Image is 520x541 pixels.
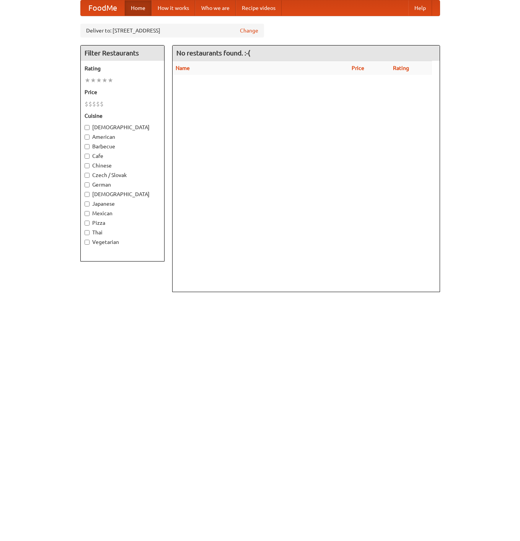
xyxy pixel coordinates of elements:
[85,125,90,130] input: [DEMOGRAPHIC_DATA]
[85,88,160,96] h5: Price
[80,24,264,37] div: Deliver to: [STREET_ADDRESS]
[88,100,92,108] li: $
[85,112,160,120] h5: Cuisine
[85,211,90,216] input: Mexican
[85,171,160,179] label: Czech / Slovak
[85,152,160,160] label: Cafe
[85,173,90,178] input: Czech / Slovak
[85,163,90,168] input: Chinese
[240,27,258,34] a: Change
[85,201,90,206] input: Japanese
[85,65,160,72] h5: Rating
[85,221,90,226] input: Pizza
[85,210,160,217] label: Mexican
[85,238,160,246] label: Vegetarian
[85,200,160,208] label: Japanese
[108,76,113,84] li: ★
[81,0,125,16] a: FoodMe
[408,0,432,16] a: Help
[85,154,90,159] input: Cafe
[100,100,104,108] li: $
[176,49,250,57] ng-pluralize: No restaurants found. :-(
[176,65,190,71] a: Name
[85,192,90,197] input: [DEMOGRAPHIC_DATA]
[393,65,409,71] a: Rating
[152,0,195,16] a: How it works
[92,100,96,108] li: $
[102,76,108,84] li: ★
[85,230,90,235] input: Thai
[85,123,160,131] label: [DEMOGRAPHIC_DATA]
[85,144,90,149] input: Barbecue
[85,133,160,141] label: American
[85,190,160,198] label: [DEMOGRAPHIC_DATA]
[85,240,90,245] input: Vegetarian
[85,181,160,188] label: German
[85,76,90,84] li: ★
[236,0,282,16] a: Recipe videos
[96,100,100,108] li: $
[85,162,160,169] label: Chinese
[85,143,160,150] label: Barbecue
[85,100,88,108] li: $
[85,135,90,140] input: American
[125,0,152,16] a: Home
[85,219,160,227] label: Pizza
[96,76,102,84] li: ★
[195,0,236,16] a: Who we are
[85,229,160,236] label: Thai
[81,45,164,61] h4: Filter Restaurants
[90,76,96,84] li: ★
[85,182,90,187] input: German
[352,65,364,71] a: Price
